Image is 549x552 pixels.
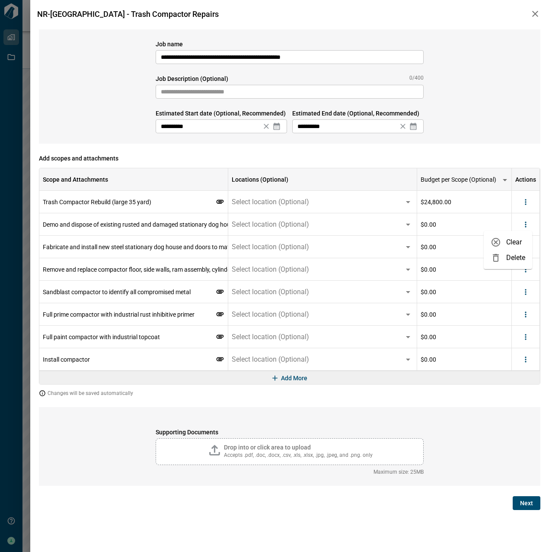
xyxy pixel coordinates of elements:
[232,168,288,191] div: Locations (Optional)
[292,109,424,118] span: Estimated End date (Optional, Recommended)
[520,499,533,507] span: Next
[513,496,540,510] button: Next
[43,221,265,228] span: Demo and dispose of existing rusted and damaged stationary dog house and doors
[48,390,133,397] span: Changes will be saved automatically
[43,244,258,250] span: Fabricate and install new steel stationary dog house and doors to match existing
[484,250,532,266] li: Delete
[232,198,309,206] span: Select location (Optional)
[421,355,436,364] span: $0.00
[421,265,436,274] span: $0.00
[519,196,532,209] button: more
[515,168,536,191] div: Actions
[421,243,436,251] span: $0.00
[281,374,307,382] span: Add More
[224,452,373,459] span: Accepts .pdf, .doc, .docx, .csv, .xls, .xlsx, .jpg, .jpeg, and .png. only
[43,289,191,295] span: Sandblast compactor to identify all compromised metal
[232,220,309,229] span: Select location (Optional)
[409,74,424,83] span: 0/400
[43,311,195,318] span: Full prime compactor with industrial rust inhibitive primer
[232,265,309,274] span: Select location (Optional)
[35,10,219,19] span: NR-[GEOGRAPHIC_DATA] - Trash Compactor Repairs
[421,310,436,319] span: $0.00
[421,198,451,206] span: $24,800.00
[484,231,532,269] ul: more
[421,288,436,296] span: $0.00
[43,334,160,340] span: Full paint compactor with industrial topcoat
[43,266,266,273] span: Remove and replace compactor floor, side walls, ram assembly, cylinders, and hoses
[519,286,532,298] button: more
[232,333,309,341] span: Select location (Optional)
[269,371,311,385] button: Add More
[232,355,309,364] span: Select location (Optional)
[228,168,417,191] div: Locations (Optional)
[519,263,532,276] button: more
[232,243,309,251] span: Select location (Optional)
[156,74,228,83] span: Job Description (Optional)
[156,109,287,118] span: Estimated Start date (Optional, Recommended)
[224,444,311,451] span: Drop into or click area to upload
[421,220,436,229] span: $0.00
[43,356,90,363] span: Install compactor
[232,310,309,319] span: Select location (Optional)
[232,288,309,296] span: Select location (Optional)
[519,353,532,366] button: more
[519,308,532,321] button: more
[484,234,532,250] li: Clear
[421,175,496,184] span: Budget per Scope (Optional)
[43,168,108,191] div: Scope and Attachments
[156,469,424,475] span: Maximum size: 25MB
[496,171,514,189] button: more
[43,199,151,205] span: Trash Compactor Rebuild (large 35 yard)
[156,428,424,436] span: Supporting Documents
[39,154,540,163] span: Add scopes and attachments
[39,168,228,191] div: Scope and Attachments
[421,333,436,341] span: $0.00
[519,331,532,343] button: more
[156,40,424,48] span: Job name
[519,218,532,231] button: more
[512,168,540,191] div: Actions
